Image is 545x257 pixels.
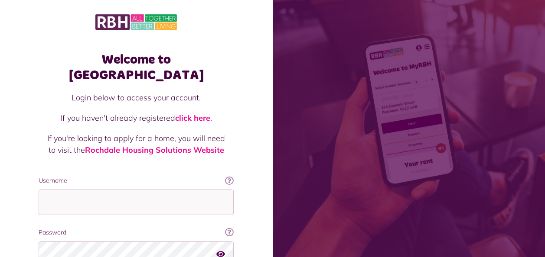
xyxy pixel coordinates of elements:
p: Login below to access your account. [47,92,225,103]
p: If you're looking to apply for a home, you will need to visit the [47,132,225,156]
img: MyRBH [95,13,177,31]
a: Rochdale Housing Solutions Website [85,145,224,155]
a: click here [175,113,210,123]
label: Password [39,228,234,237]
p: If you haven't already registered . [47,112,225,124]
label: Username [39,176,234,185]
h1: Welcome to [GEOGRAPHIC_DATA] [39,52,234,83]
